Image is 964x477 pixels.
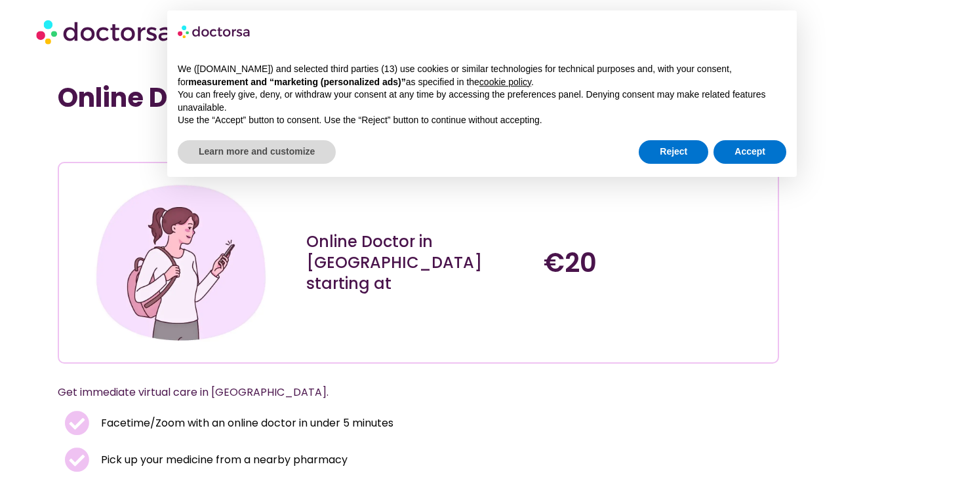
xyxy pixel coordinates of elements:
[178,114,786,127] p: Use the “Accept” button to consent. Use the “Reject” button to continue without accepting.
[544,247,768,278] h4: €20
[91,173,270,352] img: Illustration depicting a young woman in a casual outfit, engaged with her smartphone. She has a p...
[178,140,336,164] button: Learn more and customize
[58,82,779,113] h1: Online Doctor Near Me [GEOGRAPHIC_DATA]
[188,77,405,87] strong: measurement and “marketing (personalized ads)”
[178,88,786,114] p: You can freely give, deny, or withdraw your consent at any time by accessing the preferences pane...
[713,140,786,164] button: Accept
[64,133,261,149] iframe: Customer reviews powered by Trustpilot
[98,451,348,469] span: Pick up your medicine from a nearby pharmacy
[306,231,531,294] div: Online Doctor in [GEOGRAPHIC_DATA] starting at
[479,77,531,87] a: cookie policy
[98,414,393,432] span: Facetime/Zoom with an online doctor in under 5 minutes
[639,140,708,164] button: Reject
[178,63,786,88] p: We ([DOMAIN_NAME]) and selected third parties (13) use cookies or similar technologies for techni...
[58,383,748,402] p: Get immediate virtual care in [GEOGRAPHIC_DATA].
[178,21,251,42] img: logo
